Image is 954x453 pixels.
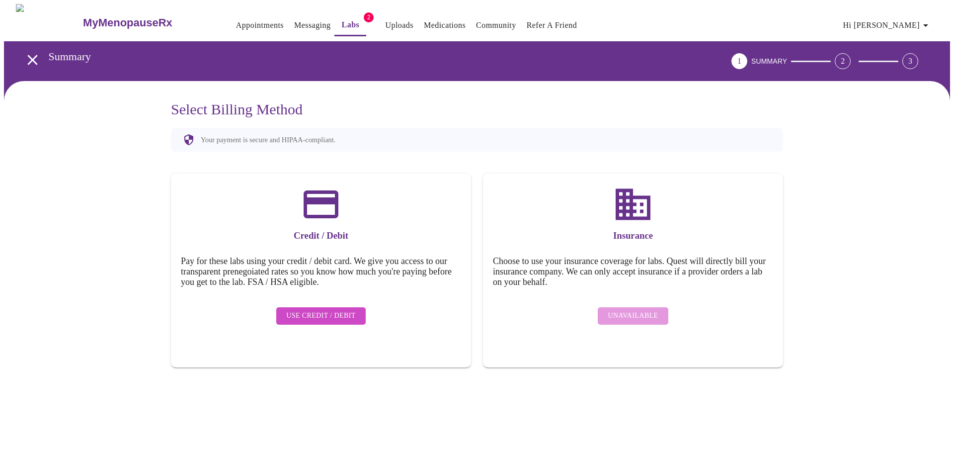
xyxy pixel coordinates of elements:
div: 2 [835,53,851,69]
h3: MyMenopauseRx [83,16,172,29]
button: Messaging [290,15,334,35]
button: Appointments [232,15,288,35]
div: 1 [731,53,747,69]
button: Hi [PERSON_NAME] [839,15,936,35]
span: Hi [PERSON_NAME] [843,18,932,32]
a: MyMenopauseRx [82,5,212,40]
button: Labs [334,15,366,36]
span: Use Credit / Debit [286,310,356,322]
button: open drawer [18,45,47,75]
span: SUMMARY [751,57,787,65]
h5: Pay for these labs using your credit / debit card. We give you access to our transparent prenegoi... [181,256,461,287]
button: Refer a Friend [523,15,581,35]
h5: Choose to use your insurance coverage for labs. Quest will directly bill your insurance company. ... [493,256,773,287]
button: Uploads [381,15,417,35]
a: Community [476,18,516,32]
h3: Insurance [493,230,773,241]
span: 2 [364,12,374,22]
p: Your payment is secure and HIPAA-compliant. [201,136,335,144]
a: Labs [342,18,360,32]
button: Use Credit / Debit [276,307,366,325]
a: Refer a Friend [527,18,577,32]
h3: Credit / Debit [181,230,461,241]
a: Appointments [236,18,284,32]
h3: Select Billing Method [171,101,783,118]
h3: Summary [49,50,676,63]
a: Uploads [385,18,413,32]
button: Community [472,15,520,35]
button: Medications [420,15,470,35]
a: Medications [424,18,466,32]
img: MyMenopauseRx Logo [16,4,82,41]
div: 3 [902,53,918,69]
a: Messaging [294,18,330,32]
